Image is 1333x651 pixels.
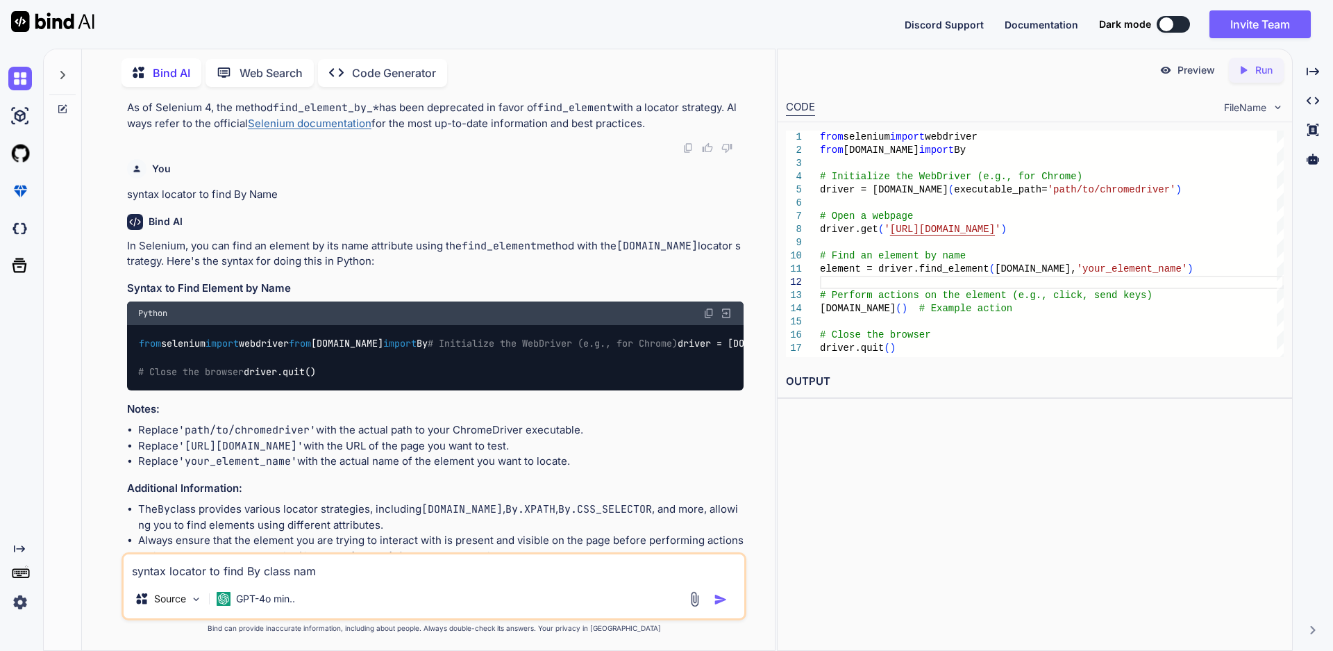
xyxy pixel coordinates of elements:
[1224,101,1266,115] span: FileName
[8,67,32,90] img: chat
[843,145,919,156] span: [DOMAIN_NAME]
[8,179,32,203] img: premium
[721,142,732,154] img: dislike
[703,308,714,319] img: copy
[1005,17,1078,32] button: Documentation
[1272,101,1284,113] img: chevron down
[11,11,94,32] img: Bind AI
[778,365,1292,398] h2: OUTPUT
[8,104,32,128] img: ai-studio
[889,343,895,354] span: )
[954,145,966,156] span: By
[138,438,744,454] li: Replace with the URL of the page you want to test.
[786,197,802,210] div: 6
[786,144,802,157] div: 2
[1005,19,1078,31] span: Documentation
[138,365,244,378] span: # Close the browser
[786,210,802,223] div: 7
[919,145,953,156] span: import
[786,170,802,183] div: 4
[217,592,230,606] img: GPT-4o mini
[1175,184,1181,195] span: )
[138,422,744,438] li: Replace with the actual path to your ChromeDriver executable.
[1187,263,1193,274] span: )
[905,17,984,32] button: Discord Support
[178,454,297,468] code: 'your_element_name'
[786,236,802,249] div: 9
[1112,290,1152,301] span: d keys)
[925,131,978,142] span: webdriver
[1209,10,1311,38] button: Invite Team
[1177,63,1215,77] p: Preview
[820,171,1082,182] span: # Initialize the WebDriver (e.g., for Chrome)
[786,329,802,342] div: 16
[178,423,316,437] code: 'path/to/chromedriver'
[820,303,896,314] span: [DOMAIN_NAME]
[617,239,698,253] code: [DOMAIN_NAME]
[421,502,503,516] code: [DOMAIN_NAME]
[1000,224,1006,235] span: )
[995,263,1077,274] span: [DOMAIN_NAME],
[786,276,802,289] div: 12
[820,211,913,222] span: # Open a webpage
[687,591,703,607] img: attachment
[720,307,732,320] img: Open in Browser
[786,99,815,116] div: CODE
[127,238,744,270] p: In Selenium, you can find an element by its name attribute using the method with the locator stra...
[152,162,171,176] h6: You
[127,402,744,418] h3: Notes:
[319,550,400,563] code: WebDriverWait
[1159,64,1172,76] img: preview
[352,65,436,81] p: Code Generator
[786,131,802,144] div: 1
[248,117,371,130] a: Selenium documentation
[8,591,32,614] img: settings
[878,224,884,235] span: (
[462,239,537,253] code: find_element
[820,329,931,340] span: # Close the browser
[820,184,948,195] span: driver = [DOMAIN_NAME]
[206,337,239,349] span: import
[905,19,984,31] span: Discord Support
[127,281,744,297] h3: Syntax to Find Element by Name
[995,224,1000,235] span: '
[820,250,966,261] span: # Find an element by name
[1076,263,1187,274] span: 'your_element_name'
[124,554,744,579] textarea: syntax locator to find By class nam
[820,224,878,235] span: driver.get
[786,342,802,355] div: 17
[786,249,802,263] div: 10
[786,263,802,276] div: 11
[820,290,1112,301] span: # Perform actions on the element (e.g., click, sen
[786,183,802,197] div: 5
[8,142,32,165] img: githubLight
[889,131,924,142] span: import
[154,592,186,606] p: Source
[820,145,844,156] span: from
[948,184,953,195] span: (
[428,337,678,349] span: # Initialize the WebDriver (e.g., for Chrome)
[1255,63,1273,77] p: Run
[901,303,907,314] span: )
[843,131,889,142] span: selenium
[884,224,889,235] span: '
[820,131,844,142] span: from
[127,187,744,203] p: syntax locator to find By Name
[1099,17,1151,31] span: Dark mode
[127,100,744,131] p: As of Selenium 4, the method has been deprecated in favor of with a locator strategy. Always refe...
[289,337,311,349] span: from
[8,217,32,240] img: darkCloudIdeIcon
[158,502,170,516] code: By
[702,142,713,154] img: like
[786,302,802,315] div: 14
[820,263,989,274] span: element = driver.find_element
[149,215,183,229] h6: Bind AI
[121,623,746,634] p: Bind can provide inaccurate information, including about people. Always double-check its answers....
[138,533,744,564] li: Always ensure that the element you are trying to interact with is present and visible on the page...
[236,592,295,606] p: GPT-4o min..
[954,184,1047,195] span: executable_path=
[537,101,612,115] code: find_element
[820,343,884,354] span: driver.quit
[786,223,802,236] div: 8
[989,263,994,274] span: (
